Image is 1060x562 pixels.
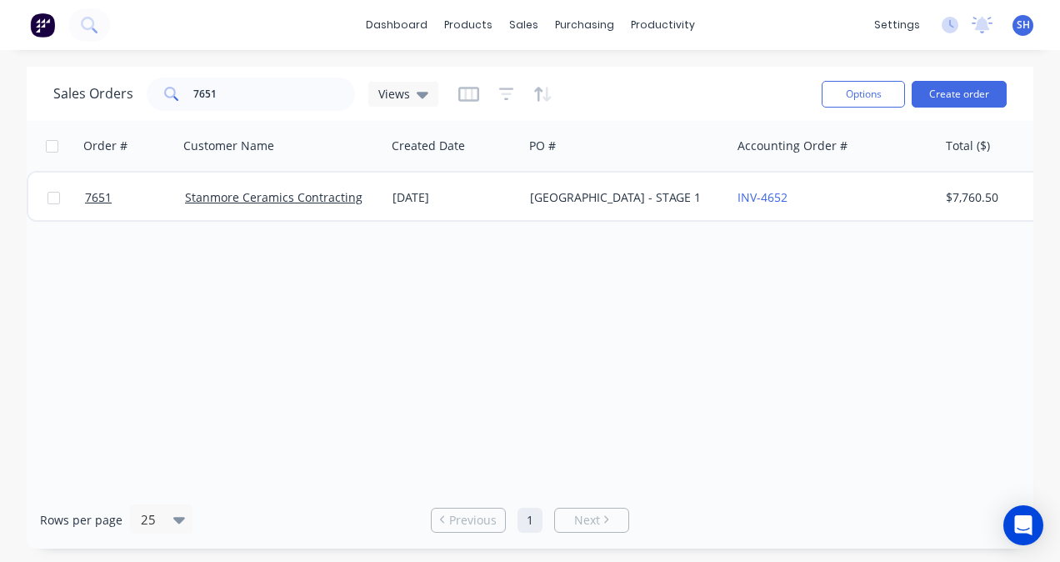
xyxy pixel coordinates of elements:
div: sales [501,13,547,38]
button: Create order [912,81,1007,108]
div: Open Intercom Messenger [1003,505,1043,545]
ul: Pagination [424,508,636,533]
a: Next page [555,512,628,529]
a: dashboard [357,13,436,38]
div: $7,760.50 [946,189,1043,206]
button: Options [822,81,905,108]
div: [GEOGRAPHIC_DATA] - STAGE 1 [530,189,715,206]
span: Rows per page [40,512,122,529]
img: Factory [30,13,55,38]
span: 7651 [85,189,112,206]
div: PO # [529,138,556,154]
a: Page 1 is your current page [517,508,542,533]
a: 7651 [85,173,185,223]
div: [DATE] [392,189,517,206]
div: settings [866,13,928,38]
a: Stanmore Ceramics Contracting [185,189,362,205]
a: Previous page [432,512,505,529]
span: SH [1017,18,1030,33]
a: INV-4652 [737,189,787,205]
input: Search... [193,78,356,111]
div: productivity [622,13,703,38]
div: Accounting Order # [737,138,847,154]
div: products [436,13,501,38]
span: Next [574,512,600,529]
span: Views [378,85,410,103]
div: Created Date [392,138,465,154]
div: Total ($) [946,138,990,154]
h1: Sales Orders [53,86,133,102]
div: Order # [83,138,127,154]
div: purchasing [547,13,622,38]
span: Previous [449,512,497,529]
div: Customer Name [183,138,274,154]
